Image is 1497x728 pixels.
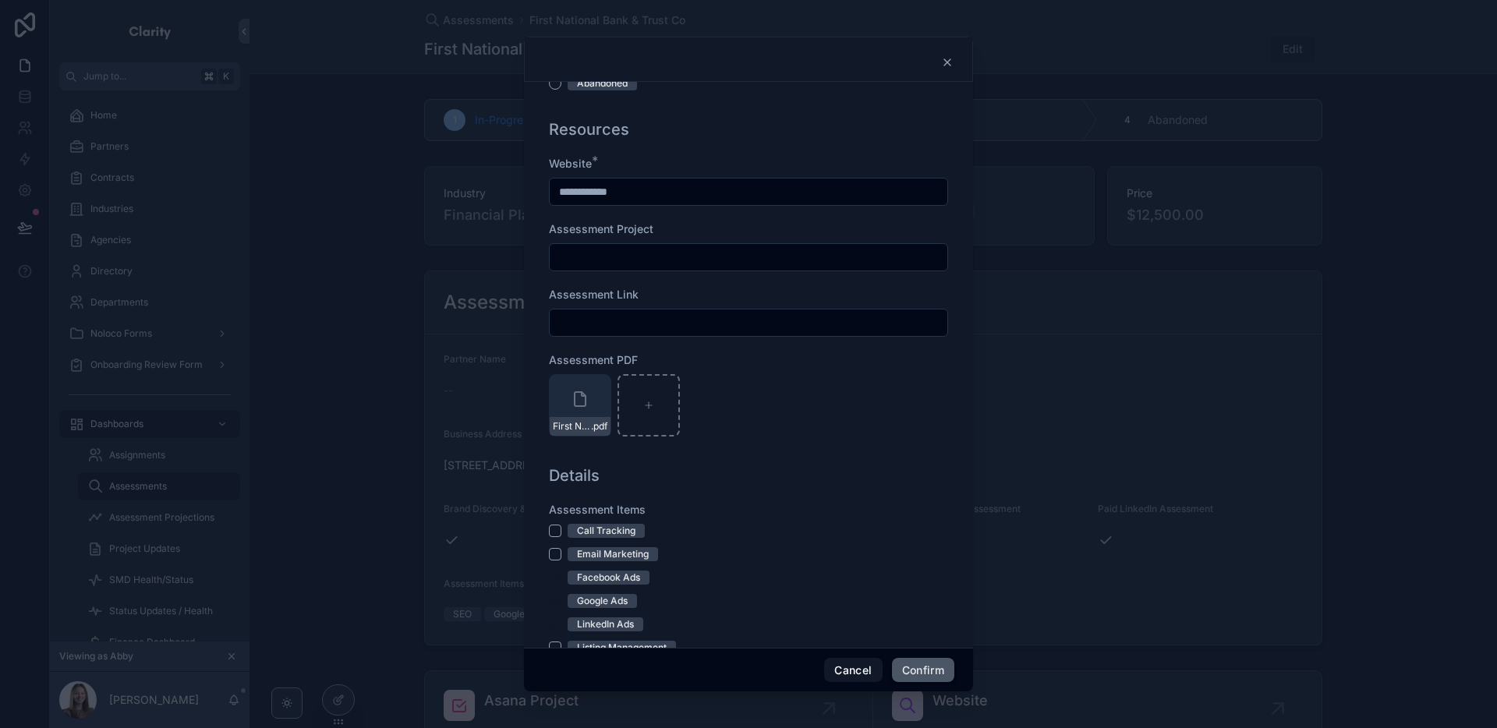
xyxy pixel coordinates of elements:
div: Call Tracking [577,524,635,538]
div: Google Ads [577,594,628,608]
div: Listing Management [577,641,667,655]
span: Assessment Link [549,288,639,301]
div: Facebook Ads [577,571,640,585]
span: Assessment Items [549,503,646,516]
span: Assessment PDF [549,353,638,366]
div: Abandoned [577,76,628,90]
span: .pdf [591,420,607,433]
span: Website [549,157,592,170]
button: Cancel [824,658,882,683]
div: Email Marketing [577,547,649,561]
span: Assessment Project [549,222,653,235]
h1: Resources [549,118,629,140]
button: Confirm [892,658,954,683]
div: LinkedIn Ads [577,617,634,631]
span: First National Bank and Trust Co_PR [553,420,591,433]
h1: Details [549,465,600,486]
